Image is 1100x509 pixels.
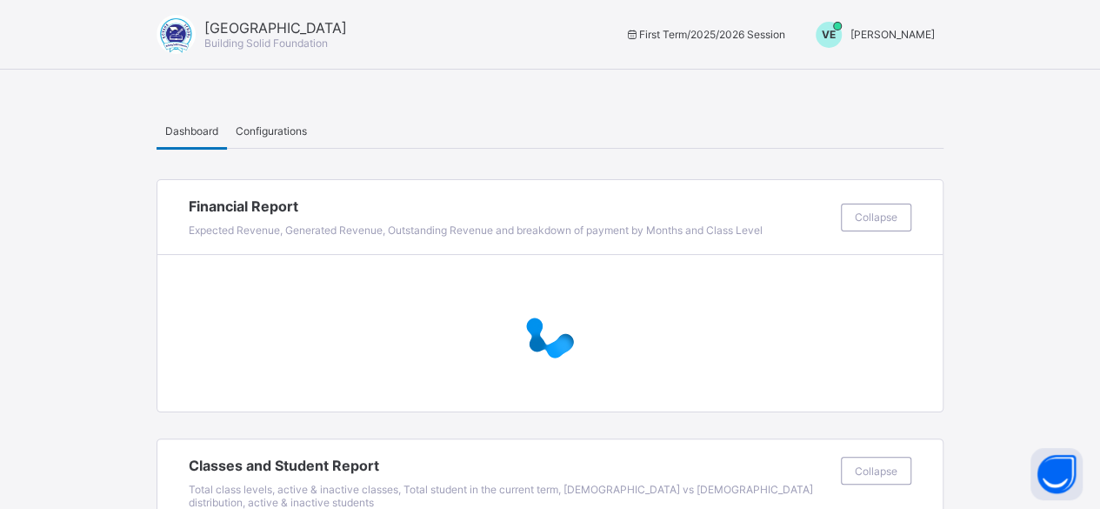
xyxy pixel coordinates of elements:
[204,37,328,50] span: Building Solid Foundation
[189,457,832,474] span: Classes and Student Report
[204,19,347,37] span: [GEOGRAPHIC_DATA]
[855,465,897,478] span: Collapse
[855,211,897,224] span: Collapse
[165,124,218,137] span: Dashboard
[1030,448,1083,500] button: Open asap
[189,198,832,215] span: Financial Report
[624,28,785,41] span: session/term information
[189,224,763,237] span: Expected Revenue, Generated Revenue, Outstanding Revenue and breakdown of payment by Months and C...
[822,28,836,41] span: VE
[850,28,935,41] span: [PERSON_NAME]
[236,124,307,137] span: Configurations
[189,483,813,509] span: Total class levels, active & inactive classes, Total student in the current term, [DEMOGRAPHIC_DA...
